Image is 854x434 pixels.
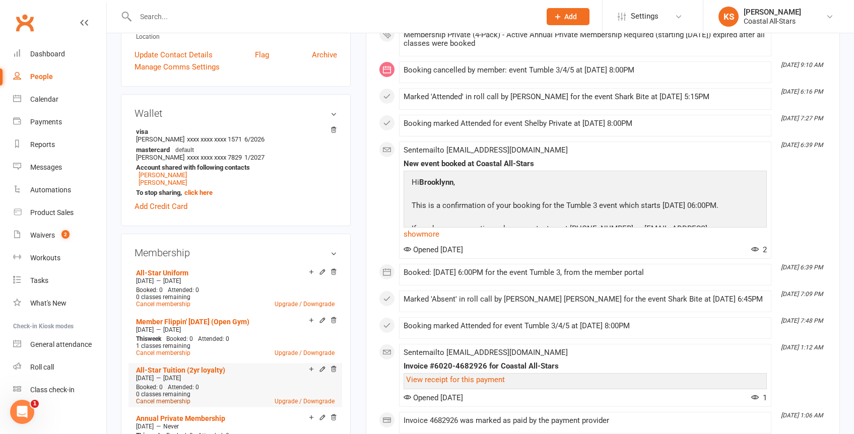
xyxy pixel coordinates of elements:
a: Flag [255,49,269,61]
span: [DATE] [136,326,154,333]
a: All-Star Uniform [136,269,188,277]
a: Payments [13,111,106,133]
strong: To stop sharing, [136,189,332,196]
div: Coastal All-Stars [744,17,801,26]
div: Waivers [30,231,55,239]
a: Workouts [13,247,106,269]
div: Reports [30,140,55,149]
p: This is a confirmation of your booking for the Tumble 3 event which starts [DATE] 06:00PM. [409,199,761,214]
i: [DATE] 9:10 AM [781,61,823,68]
span: Opened [DATE] [404,393,463,402]
a: Messages [13,156,106,179]
span: 1 classes remaining [136,342,190,349]
div: Marked 'Attended' in roll call by [PERSON_NAME] for the event Shark Bite at [DATE] 5:15PM [404,93,767,101]
a: [PERSON_NAME] [139,179,187,186]
div: Invoice #6020-4682926 for Coastal All-Stars [404,362,767,371]
span: Attended: 0 [168,286,199,294]
i: [DATE] 6:16 PM [781,88,823,95]
a: Dashboard [13,43,106,65]
div: [PERSON_NAME] [744,8,801,17]
a: Calendar [13,88,106,111]
i: [DATE] 7:48 PM [781,317,823,324]
span: Sent email to [EMAIL_ADDRESS][DOMAIN_NAME] [404,348,568,357]
span: Booked: 0 [166,335,193,342]
span: Add [564,13,577,21]
div: Calendar [30,95,58,103]
span: [DATE] [163,375,181,382]
span: xxxx xxxx xxxx 7829 [187,154,242,161]
span: xxxx xxxx xxxx 1571 [187,135,242,143]
span: 6/2026 [244,135,265,143]
strong: visa [136,128,332,135]
div: General attendance [30,340,92,348]
i: [DATE] 1:06 AM [781,412,823,419]
div: Payments [30,118,62,126]
a: General attendance kiosk mode [13,333,106,356]
div: — [134,326,337,334]
input: Search... [133,10,534,24]
div: New event booked at Coastal All-Stars [404,160,767,168]
div: Booked: [DATE] 6:00PM for the event Tumble 3, from the member portal [404,268,767,277]
div: Invoice 4682926 was marked as paid by the payment provider [404,416,767,425]
span: Never [163,423,179,430]
span: 1 [751,393,767,402]
button: Add [547,8,589,25]
div: Roll call [30,363,54,371]
a: People [13,65,106,88]
span: Opened [DATE] [404,245,463,254]
span: 1/2027 [244,154,265,161]
div: — [134,374,337,382]
div: Workouts [30,254,60,262]
div: Membership Private (4-Pack) - Active Annual Private Membership Required (starting [DATE]) expired... [404,31,767,48]
a: Class kiosk mode [13,379,106,401]
strong: Account shared with following contacts [136,164,332,171]
a: Archive [312,49,337,61]
i: [DATE] 7:27 PM [781,115,823,122]
a: What's New [13,292,106,315]
span: Sent email to [EMAIL_ADDRESS][DOMAIN_NAME] [404,146,568,155]
div: Marked 'Absent' in roll call by [PERSON_NAME] [PERSON_NAME] for the event Shark Bite at [DATE] 6:... [404,295,767,304]
span: This [136,335,148,342]
span: [DATE] [163,326,181,333]
span: [DATE] [136,375,154,382]
a: Clubworx [12,10,37,35]
div: Location [136,32,337,42]
span: 2 [751,245,767,254]
div: Dashboard [30,50,65,58]
a: click here [184,189,213,196]
li: [PERSON_NAME] [135,126,337,144]
a: Upgrade / Downgrade [275,398,335,405]
a: Manage Comms Settings [135,61,220,73]
span: Attended: 0 [168,384,199,391]
div: Tasks [30,276,48,284]
div: Class check-in [30,386,75,394]
strong: Brooklynn [419,178,453,187]
span: 2 [61,230,70,239]
li: [PERSON_NAME] [135,144,337,198]
a: Update Contact Details [135,49,213,61]
a: View receipt for this payment [406,375,505,384]
p: Hi , [409,176,761,191]
i: [DATE] 6:39 PM [781,141,823,149]
span: [DATE] [136,277,154,284]
span: [DATE] [163,277,181,284]
a: Member Flippin' [DATE] (Open Gym) [136,318,249,326]
div: Booking cancelled by member: event Tumble 3/4/5 at [DATE] 8:00PM [404,66,767,75]
a: Roll call [13,356,106,379]
h3: Wallet [135,108,337,119]
a: Automations [13,179,106,201]
a: Add Credit Card [135,200,187,212]
a: Tasks [13,269,106,292]
a: Annual Private Membership [136,414,225,422]
a: Cancel membership [136,301,190,308]
div: — [134,422,337,430]
a: Cancel membership [136,398,190,405]
span: Settings [631,5,659,28]
span: 0 classes remaining [136,294,190,301]
strong: mastercard [136,146,332,154]
a: Waivers 2 [13,224,106,247]
div: What's New [30,299,67,307]
a: Cancel membership [136,349,190,356]
div: Product Sales [30,208,74,216]
span: Booked: 0 [136,384,163,391]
